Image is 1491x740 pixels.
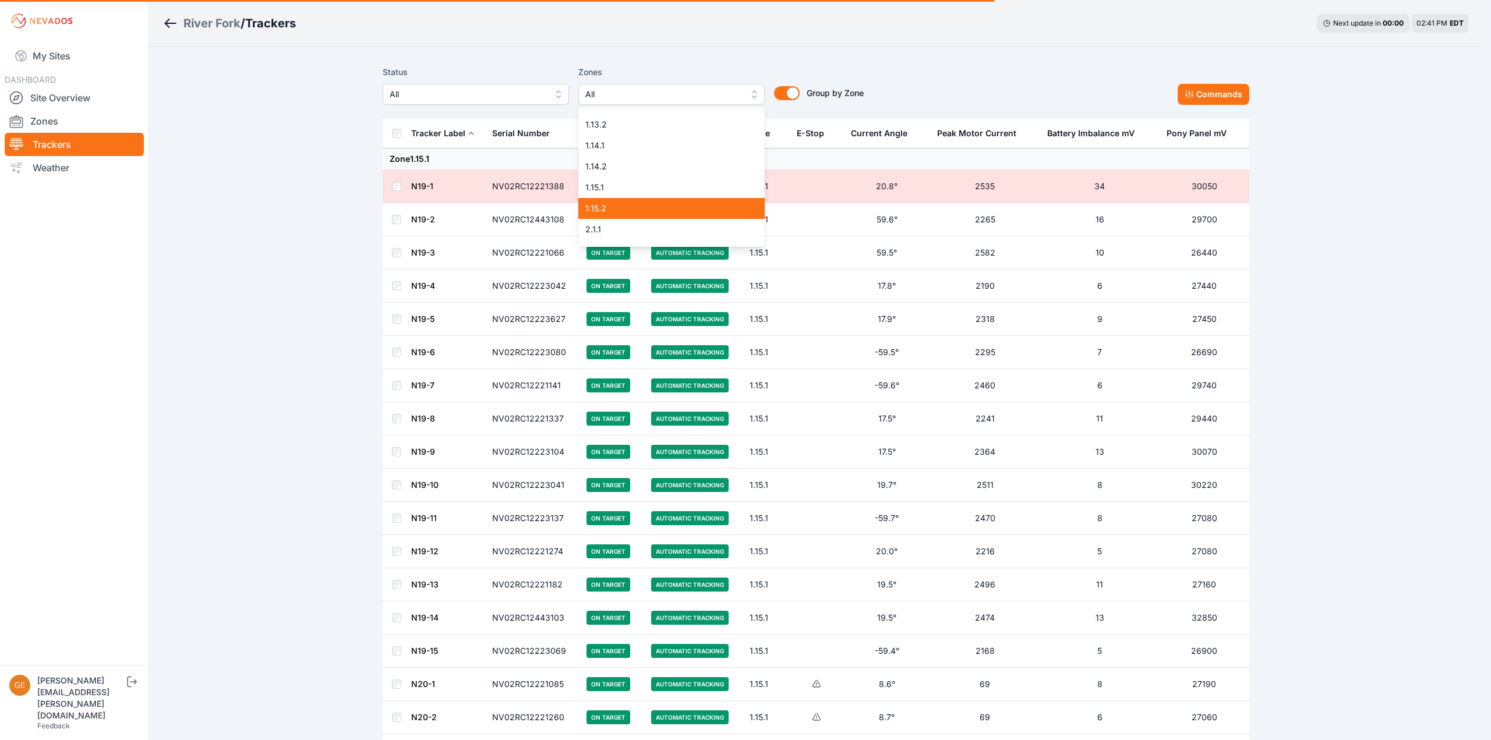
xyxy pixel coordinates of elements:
button: All [578,84,765,105]
span: 1.14.2 [585,161,744,172]
div: All [578,107,765,247]
span: All [585,87,741,101]
span: 2.1.2 [585,245,744,256]
span: 1.15.1 [585,182,744,193]
span: 1.15.2 [585,203,744,214]
span: 2.1.1 [585,224,744,235]
span: 1.14.1 [585,140,744,151]
span: 1.13.2 [585,119,744,130]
